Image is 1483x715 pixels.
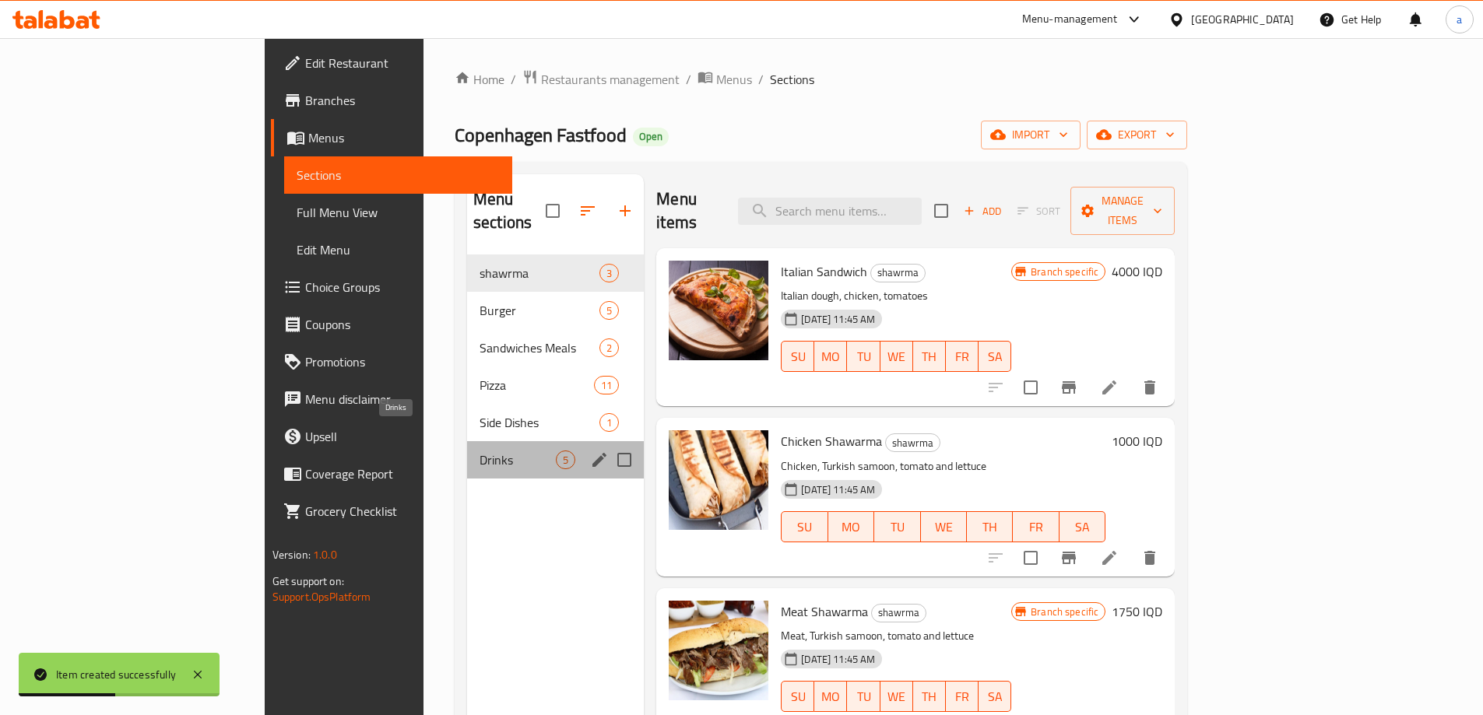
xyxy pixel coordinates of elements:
[480,264,599,282] span: shawrma
[1013,511,1059,542] button: FR
[284,156,512,194] a: Sections
[814,341,847,372] button: MO
[979,681,1011,712] button: SA
[795,652,881,667] span: [DATE] 11:45 AM
[946,341,979,372] button: FR
[656,188,719,234] h2: Menu items
[305,91,500,110] span: Branches
[758,70,764,89] li: /
[1100,378,1119,397] a: Edit menu item
[1024,605,1105,619] span: Branch specific
[600,341,618,356] span: 2
[880,681,913,712] button: WE
[1131,369,1168,406] button: delete
[305,464,500,483] span: Coverage Report
[600,303,618,318] span: 5
[1083,191,1162,230] span: Manage items
[467,254,644,292] div: shawrma3
[958,199,1007,223] span: Add item
[467,329,644,366] div: Sandwiches Meals2
[872,604,926,622] span: shawrma
[480,450,556,469] span: Drinks
[871,604,926,622] div: shawrma
[1014,371,1047,404] span: Select to update
[669,261,768,360] img: Italian Sandwich
[814,681,847,712] button: MO
[297,166,500,184] span: Sections
[588,448,611,471] button: edit
[1066,516,1099,538] span: SA
[870,264,926,282] div: shawrma
[669,601,768,700] img: Meat Shawarma
[467,404,644,441] div: Side Dishes1
[853,685,873,708] span: TU
[557,453,575,468] span: 5
[880,516,914,538] span: TU
[698,69,752,89] a: Menus
[952,685,972,708] span: FR
[781,626,1011,646] p: Meat, Turkish samoon, tomato and lettuce
[821,345,841,368] span: MO
[847,341,880,372] button: TU
[480,301,599,320] span: Burger
[271,306,512,343] a: Coupons
[781,429,882,453] span: Chicken Shawarma
[716,70,752,89] span: Menus
[874,511,920,542] button: TU
[788,516,821,538] span: SU
[1112,430,1162,452] h6: 1000 IQD
[1019,516,1053,538] span: FR
[480,338,599,357] span: Sandwiches Meals
[305,427,500,446] span: Upsell
[271,380,512,418] a: Menu disclaimer
[770,70,814,89] span: Sections
[1191,11,1294,28] div: [GEOGRAPHIC_DATA]
[600,415,618,430] span: 1
[522,69,680,89] a: Restaurants management
[853,345,873,368] span: TU
[781,511,828,542] button: SU
[979,341,1011,372] button: SA
[1050,539,1088,577] button: Branch-specific-item
[961,202,1003,220] span: Add
[967,511,1013,542] button: TH
[1099,125,1175,145] span: export
[305,352,500,371] span: Promotions
[569,192,606,230] span: Sort sections
[1457,11,1462,28] span: a
[828,511,874,542] button: MO
[925,195,958,227] span: Select section
[887,685,907,708] span: WE
[781,260,867,283] span: Italian Sandwich
[633,128,669,146] div: Open
[1050,369,1088,406] button: Branch-specific-item
[958,199,1007,223] button: Add
[835,516,868,538] span: MO
[480,413,599,432] span: Side Dishes
[1100,549,1119,567] a: Edit menu item
[271,82,512,119] a: Branches
[600,266,618,281] span: 3
[271,492,512,530] a: Grocery Checklist
[885,433,940,452] div: shawrma
[284,194,512,231] a: Full Menu View
[272,571,344,591] span: Get support on:
[887,345,907,368] span: WE
[467,248,644,485] nav: Menu sections
[606,192,644,230] button: Add section
[511,70,516,89] li: /
[1022,10,1118,29] div: Menu-management
[738,198,922,225] input: search
[781,457,1105,476] p: Chicken, Turkish samoon, tomato and lettuce
[1131,539,1168,577] button: delete
[556,450,575,469] div: items
[455,117,627,152] span: Copenhagen Fastfood
[847,681,880,712] button: TU
[1060,511,1105,542] button: SA
[455,69,1187,89] nav: breadcrumb
[305,502,500,520] span: Grocery Checklist
[284,231,512,268] a: Edit Menu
